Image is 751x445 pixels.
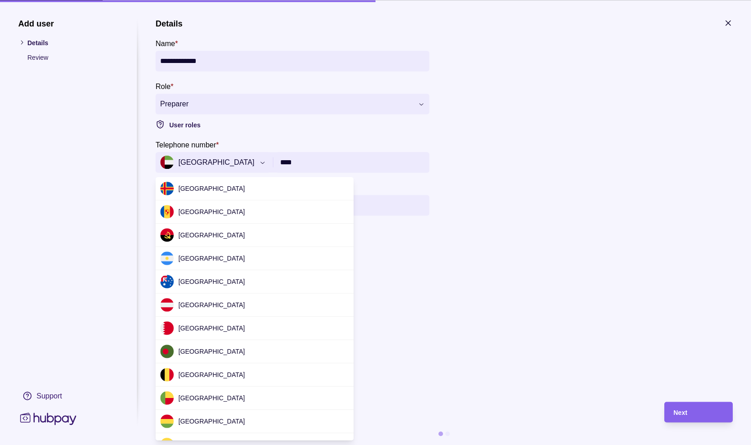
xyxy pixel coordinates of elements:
[160,321,174,335] img: bh
[156,37,178,48] label: Name
[178,371,245,378] span: [GEOGRAPHIC_DATA]
[160,275,174,288] img: au
[27,37,119,47] p: Details
[160,182,174,195] img: ax
[156,80,173,91] label: Role
[18,18,119,28] h1: Add user
[160,205,174,219] img: ad
[280,152,425,173] input: Telephone number
[156,82,171,90] p: Role
[27,52,119,62] p: Review
[160,368,174,382] img: be
[178,301,245,309] span: [GEOGRAPHIC_DATA]
[37,391,62,401] div: Support
[156,139,219,150] label: Telephone number
[160,228,174,242] img: ao
[160,298,174,312] img: at
[160,51,425,71] input: Name
[178,348,245,355] span: [GEOGRAPHIC_DATA]
[178,231,245,239] span: [GEOGRAPHIC_DATA]
[178,278,245,285] span: [GEOGRAPHIC_DATA]
[160,251,174,265] img: ar
[178,255,245,262] span: [GEOGRAPHIC_DATA]
[178,185,245,192] span: [GEOGRAPHIC_DATA]
[160,414,174,428] img: bo
[156,141,216,148] p: Telephone number
[178,208,245,215] span: [GEOGRAPHIC_DATA]
[169,121,200,128] span: User roles
[156,39,175,47] p: Name
[156,18,183,28] h1: Details
[178,394,245,402] span: [GEOGRAPHIC_DATA]
[160,391,174,405] img: bj
[178,418,245,425] span: [GEOGRAPHIC_DATA]
[178,325,245,332] span: [GEOGRAPHIC_DATA]
[160,345,174,358] img: bd
[673,409,687,416] span: Next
